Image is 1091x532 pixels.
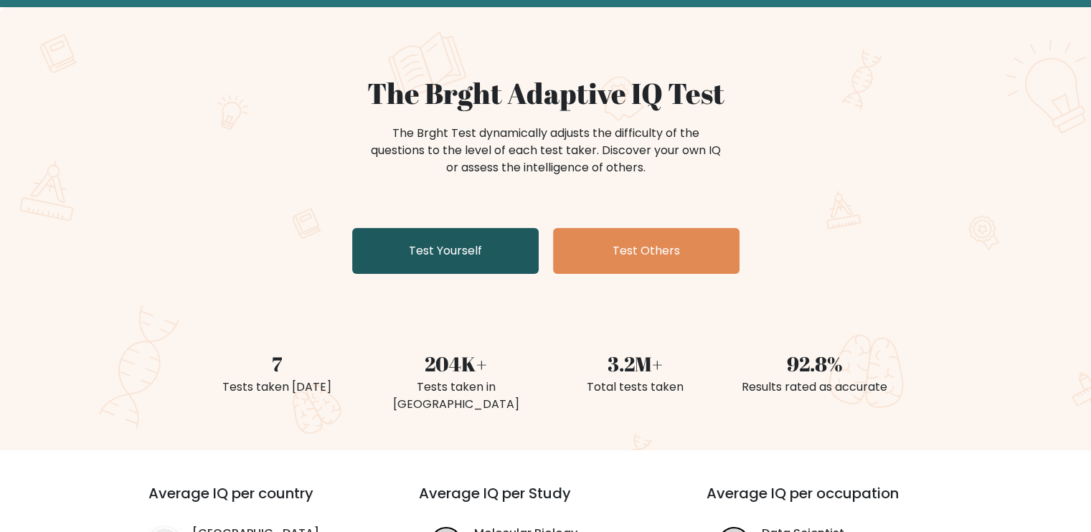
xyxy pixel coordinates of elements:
[419,485,672,519] h3: Average IQ per Study
[553,228,740,274] a: Test Others
[554,379,717,396] div: Total tests taken
[554,348,717,379] div: 3.2M+
[196,348,358,379] div: 7
[352,228,539,274] a: Test Yourself
[734,379,896,396] div: Results rated as accurate
[734,348,896,379] div: 92.8%
[367,125,725,176] div: The Brght Test dynamically adjusts the difficulty of the questions to the level of each test take...
[148,485,367,519] h3: Average IQ per country
[375,379,537,413] div: Tests taken in [GEOGRAPHIC_DATA]
[196,379,358,396] div: Tests taken [DATE]
[375,348,537,379] div: 204K+
[707,485,960,519] h3: Average IQ per occupation
[196,76,896,110] h1: The Brght Adaptive IQ Test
